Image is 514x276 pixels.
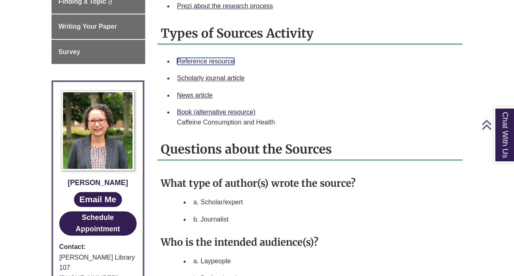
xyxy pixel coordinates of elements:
strong: Who is the intended audience(s)? [161,236,319,249]
span: Survey [58,48,80,55]
strong: What type of author(s) wrote the source? [161,177,356,190]
span: Writing Your Paper [58,23,117,30]
div: [PERSON_NAME] [59,177,137,188]
i: This link opens in a new window [108,0,112,4]
h2: Questions about the Sources [157,139,463,161]
a: Reference resource [177,58,235,65]
a: Prezi about the research process [177,2,273,9]
a: Writing Your Paper [52,14,145,39]
a: Email Me [74,192,122,206]
a: Profile Photo [PERSON_NAME] [59,90,137,188]
div: [PERSON_NAME] Library 107 [59,252,137,273]
a: Scholarly journal article [177,75,245,81]
li: a. Laypeople [190,253,460,270]
li: b. Journalist [190,211,460,228]
h2: Types of Sources Activity [157,23,463,45]
li: a. Scholar/expert [190,194,460,211]
a: Back to Top [481,119,512,130]
a: Survey [52,40,145,64]
button: Schedule Appointment [59,211,137,235]
img: Profile Photo [61,90,134,171]
strong: Contact: [59,242,137,252]
a: Book (alternative resource) [177,109,256,115]
div: Caffeine Consumption and Health [177,118,456,127]
a: News article [177,92,213,99]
